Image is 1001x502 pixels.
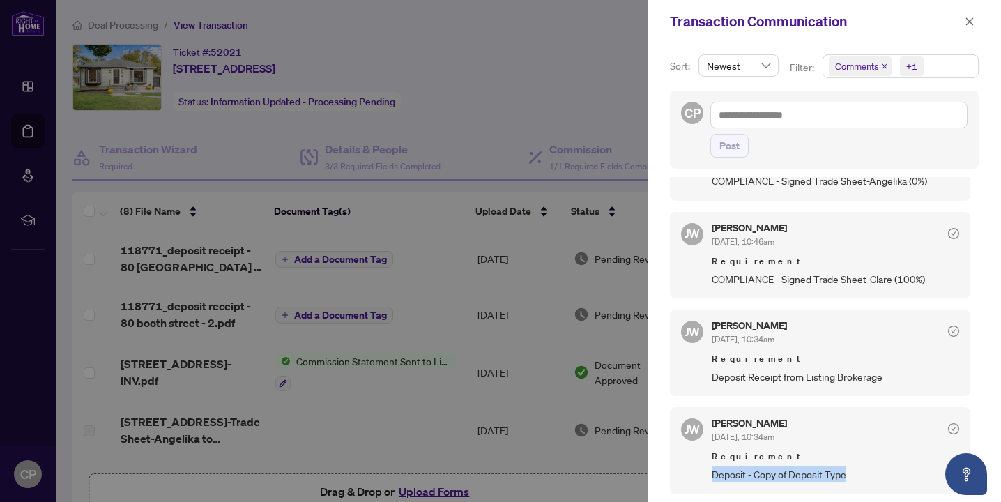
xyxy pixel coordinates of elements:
[790,60,816,75] p: Filter:
[712,466,959,482] span: Deposit - Copy of Deposit Type
[685,420,700,439] span: JW
[712,254,959,268] span: Requirement
[712,432,774,442] span: [DATE], 10:34am
[712,418,787,428] h5: [PERSON_NAME]
[670,59,693,74] p: Sort:
[712,321,787,330] h5: [PERSON_NAME]
[906,59,917,73] div: +1
[948,326,959,337] span: check-circle
[948,228,959,239] span: check-circle
[948,423,959,434] span: check-circle
[712,236,774,247] span: [DATE], 10:46am
[712,334,774,344] span: [DATE], 10:34am
[670,11,961,32] div: Transaction Communication
[712,271,959,287] span: COMPLIANCE - Signed Trade Sheet-Clare (100%)
[685,323,700,341] span: JW
[712,173,959,189] span: COMPLIANCE - Signed Trade Sheet-Angelika (0%)
[685,225,700,243] span: JW
[712,352,959,366] span: Requirement
[707,55,770,76] span: Newest
[712,450,959,464] span: Requirement
[685,103,701,123] span: CP
[835,59,878,73] span: Comments
[965,17,975,26] span: close
[829,56,892,76] span: Comments
[881,63,888,70] span: close
[710,134,749,158] button: Post
[712,369,959,385] span: Deposit Receipt from Listing Brokerage
[712,223,787,233] h5: [PERSON_NAME]
[945,453,987,495] button: Open asap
